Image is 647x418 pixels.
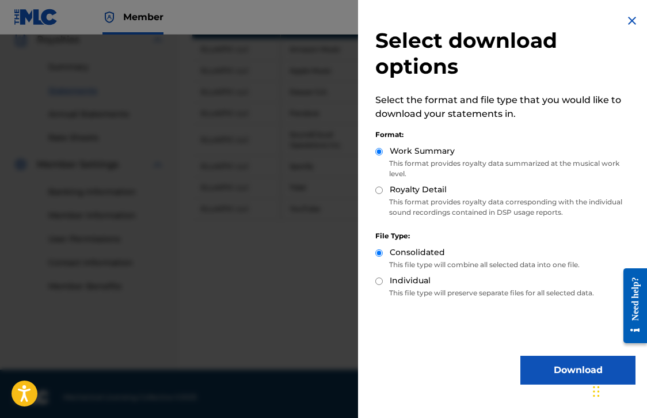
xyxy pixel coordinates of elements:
[390,246,445,259] label: Consolidated
[102,10,116,24] img: Top Rightsholder
[589,363,647,418] iframe: Chat Widget
[390,184,447,196] label: Royalty Detail
[375,93,635,121] p: Select the format and file type that you would like to download your statements in.
[375,197,635,218] p: This format provides royalty data corresponding with the individual sound recordings contained in...
[123,10,163,24] span: Member
[615,258,647,353] iframe: Resource Center
[375,158,635,179] p: This format provides royalty data summarized at the musical work level.
[375,288,635,298] p: This file type will preserve separate files for all selected data.
[14,9,58,25] img: MLC Logo
[520,356,635,385] button: Download
[375,28,635,79] h2: Select download options
[375,130,635,140] div: Format:
[375,260,635,270] p: This file type will combine all selected data into one file.
[390,145,455,157] label: Work Summary
[375,231,635,241] div: File Type:
[593,374,600,409] div: Drag
[390,275,431,287] label: Individual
